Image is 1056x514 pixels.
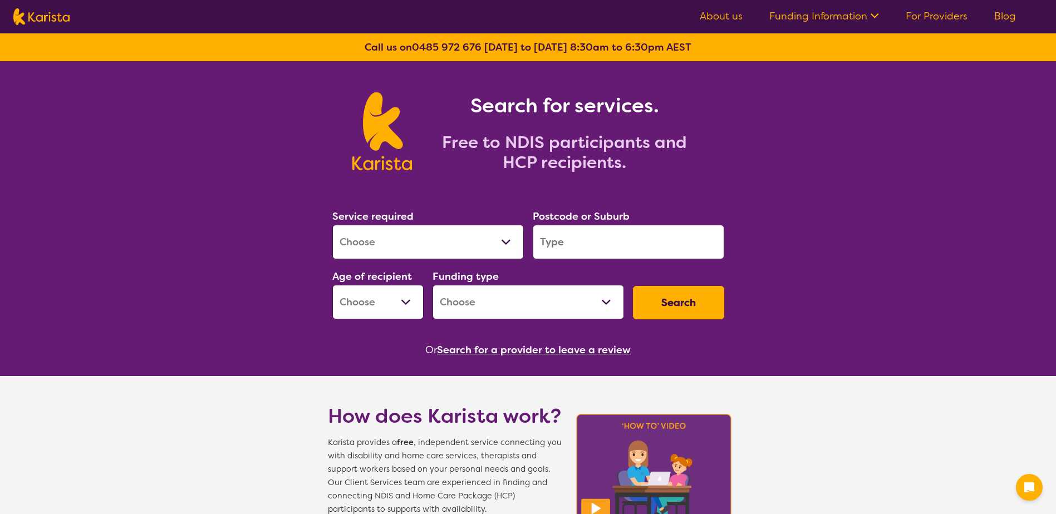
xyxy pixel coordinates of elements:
[425,342,437,358] span: Or
[700,9,743,23] a: About us
[633,286,724,319] button: Search
[433,270,499,283] label: Funding type
[994,9,1016,23] a: Blog
[533,225,724,259] input: Type
[769,9,879,23] a: Funding Information
[332,270,412,283] label: Age of recipient
[437,342,631,358] button: Search for a provider to leave a review
[412,41,482,54] a: 0485 972 676
[352,92,412,170] img: Karista logo
[328,403,562,429] h1: How does Karista work?
[332,210,414,223] label: Service required
[397,437,414,448] b: free
[906,9,967,23] a: For Providers
[365,41,691,54] b: Call us on [DATE] to [DATE] 8:30am to 6:30pm AEST
[425,132,704,172] h2: Free to NDIS participants and HCP recipients.
[425,92,704,119] h1: Search for services.
[13,8,70,25] img: Karista logo
[533,210,630,223] label: Postcode or Suburb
